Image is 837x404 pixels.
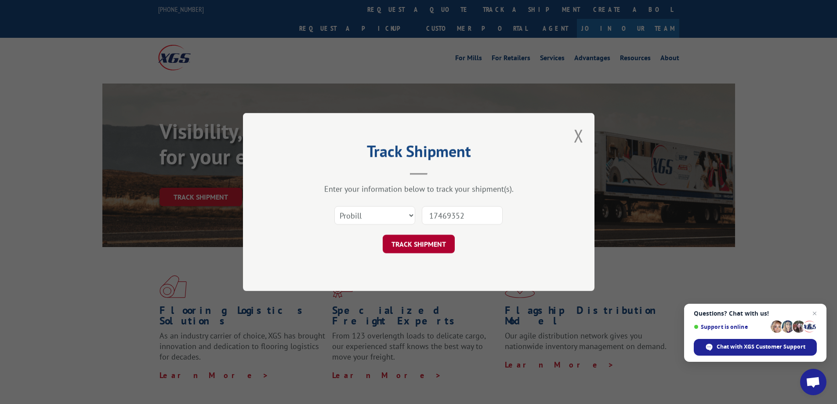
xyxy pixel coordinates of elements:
button: Close modal [574,124,583,147]
div: Chat with XGS Customer Support [694,339,817,356]
div: Enter your information below to track your shipment(s). [287,184,551,194]
button: TRACK SHIPMENT [383,235,455,253]
span: Questions? Chat with us! [694,310,817,317]
div: Open chat [800,369,826,395]
h2: Track Shipment [287,145,551,162]
input: Number(s) [422,206,503,225]
span: Support is online [694,324,768,330]
span: Chat with XGS Customer Support [717,343,805,351]
span: Close chat [809,308,820,319]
